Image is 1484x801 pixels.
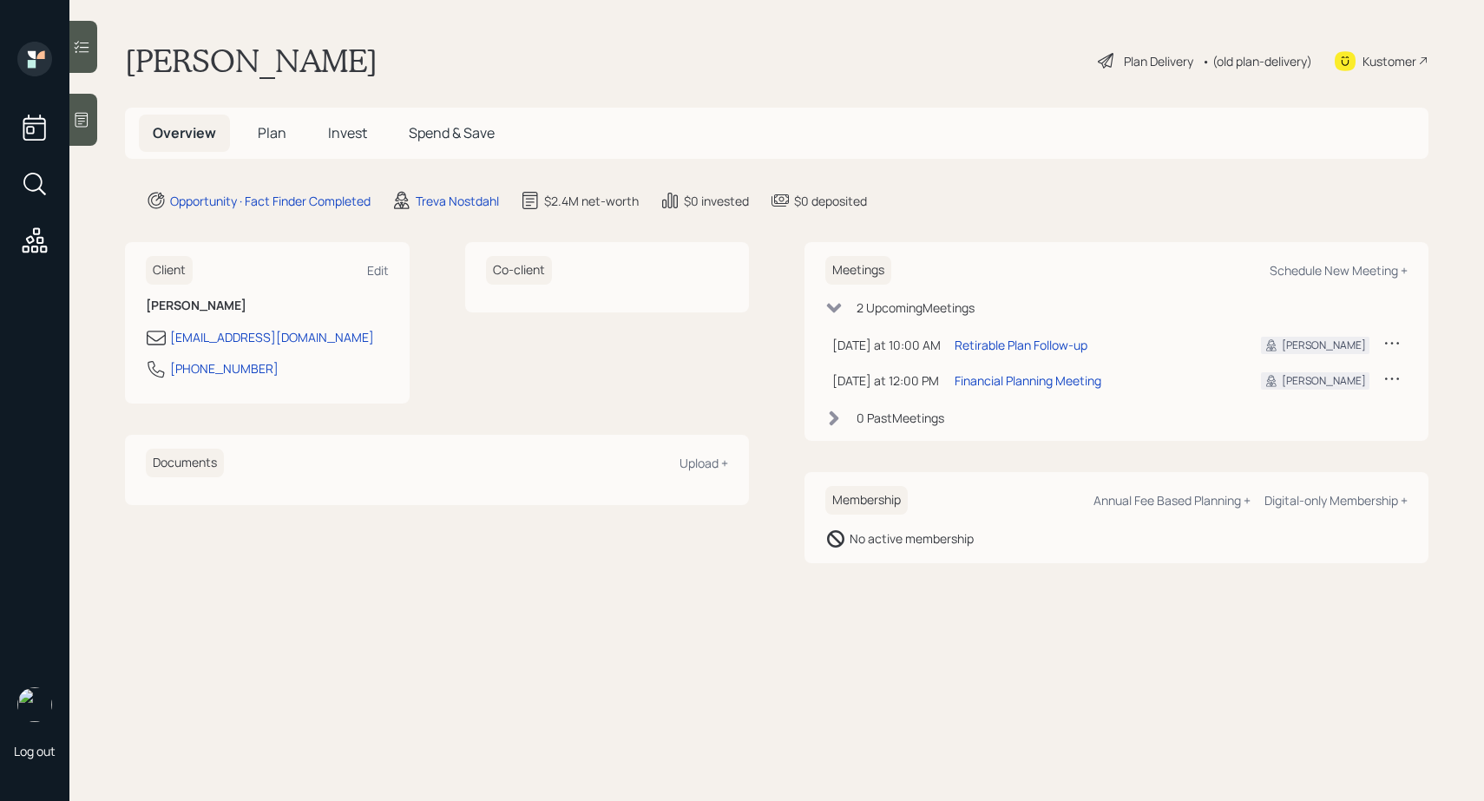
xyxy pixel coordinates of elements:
[1202,52,1312,70] div: • (old plan-delivery)
[955,371,1101,390] div: Financial Planning Meeting
[544,192,639,210] div: $2.4M net-worth
[1282,373,1366,389] div: [PERSON_NAME]
[328,123,367,142] span: Invest
[170,359,279,378] div: [PHONE_NUMBER]
[850,529,974,548] div: No active membership
[1264,492,1408,509] div: Digital-only Membership +
[416,192,499,210] div: Treva Nostdahl
[367,262,389,279] div: Edit
[409,123,495,142] span: Spend & Save
[832,371,941,390] div: [DATE] at 12:00 PM
[146,299,389,313] h6: [PERSON_NAME]
[14,743,56,759] div: Log out
[170,328,374,346] div: [EMAIL_ADDRESS][DOMAIN_NAME]
[794,192,867,210] div: $0 deposited
[1093,492,1251,509] div: Annual Fee Based Planning +
[825,256,891,285] h6: Meetings
[146,449,224,477] h6: Documents
[125,42,378,80] h1: [PERSON_NAME]
[258,123,286,142] span: Plan
[1282,338,1366,353] div: [PERSON_NAME]
[1270,262,1408,279] div: Schedule New Meeting +
[170,192,371,210] div: Opportunity · Fact Finder Completed
[857,299,975,317] div: 2 Upcoming Meeting s
[17,687,52,722] img: sami-boghos-headshot.png
[684,192,749,210] div: $0 invested
[832,336,941,354] div: [DATE] at 10:00 AM
[146,256,193,285] h6: Client
[680,455,728,471] div: Upload +
[1363,52,1416,70] div: Kustomer
[955,336,1087,354] div: Retirable Plan Follow-up
[153,123,216,142] span: Overview
[825,486,908,515] h6: Membership
[1124,52,1193,70] div: Plan Delivery
[486,256,552,285] h6: Co-client
[857,409,944,427] div: 0 Past Meeting s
